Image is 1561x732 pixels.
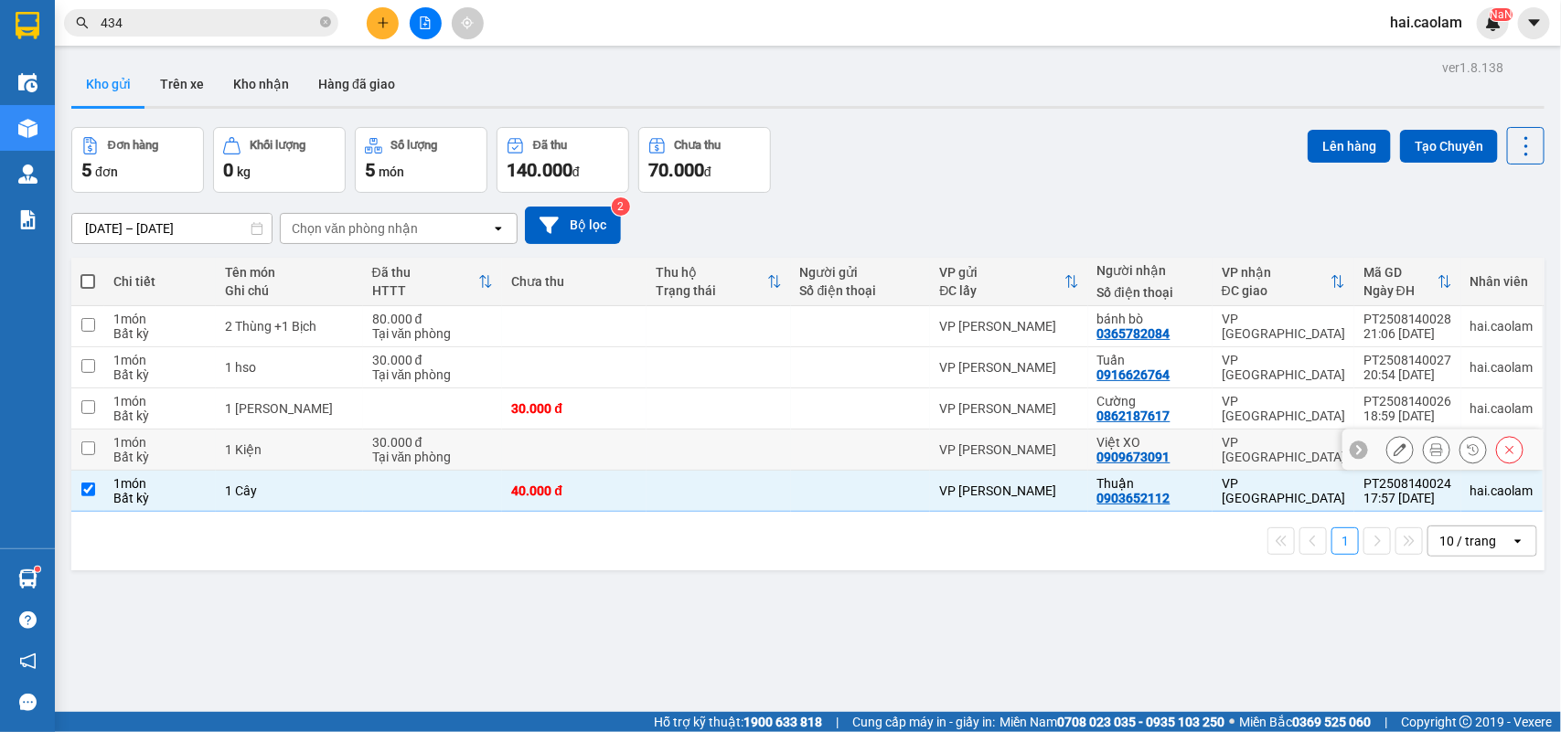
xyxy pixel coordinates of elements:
div: VP nhận [1222,265,1331,280]
div: Bất kỳ [113,408,207,423]
button: Khối lượng0kg [213,127,346,193]
div: VP [GEOGRAPHIC_DATA] [1222,476,1345,505]
div: Tên món [225,265,354,280]
input: Select a date range. [72,214,272,243]
button: file-add [410,7,442,39]
img: warehouse-icon [18,73,37,92]
div: 40.000 đ [511,483,637,498]
div: 21:06 [DATE] [1363,326,1452,341]
div: Bất kỳ [113,367,207,382]
div: Khối lượng [250,139,305,152]
div: Tuấn [1097,353,1203,367]
div: VP [GEOGRAPHIC_DATA] [1222,312,1345,341]
span: notification [19,652,37,670]
span: aim [461,16,474,29]
div: 0916626764 [1097,367,1171,382]
span: 5 [365,159,375,181]
button: Kho gửi [71,62,145,106]
span: caret-down [1526,15,1543,31]
div: Đơn hàng [108,139,158,152]
button: Đơn hàng5đơn [71,127,204,193]
div: 20:54 [DATE] [1363,367,1452,382]
th: Toggle SortBy [647,258,791,306]
span: đ [704,164,711,179]
img: logo-vxr [16,12,39,39]
div: 30.000 đ [372,435,494,450]
div: 1 món [113,476,207,491]
b: BIÊN NHẬN GỬI HÀNG HÓA [118,27,176,175]
input: Tìm tên, số ĐT hoặc mã đơn [101,13,316,33]
button: plus [367,7,399,39]
div: 30.000 đ [511,401,637,416]
div: PT2508140024 [1363,476,1452,491]
b: [DOMAIN_NAME] [154,69,251,84]
div: 1 món [113,312,207,326]
div: Bất kỳ [113,491,207,505]
div: Nhân viên [1470,274,1534,289]
span: question-circle [19,611,37,629]
button: Trên xe [145,62,219,106]
span: search [76,16,89,29]
div: PT2508140026 [1363,394,1452,408]
button: Tạo Chuyến [1400,130,1498,163]
div: 17:57 [DATE] [1363,491,1452,505]
sup: NaN [1490,8,1513,21]
div: 1 Kiện [225,442,354,457]
span: file-add [419,16,432,29]
span: 5 [81,159,91,181]
div: 0365782084 [1097,326,1171,341]
sup: 1 [35,567,40,572]
div: Tại văn phòng [372,326,494,341]
svg: open [491,221,506,236]
div: 1 món [113,394,207,408]
div: VP [PERSON_NAME] [939,442,1078,457]
div: Thu hộ [656,265,767,280]
div: Ngày ĐH [1363,283,1438,298]
div: Bất kỳ [113,450,207,464]
img: solution-icon [18,210,37,229]
div: VP [GEOGRAPHIC_DATA] [1222,435,1345,464]
div: 1 Hồ Sơ [225,401,354,416]
div: 1 hso [225,360,354,375]
button: 1 [1331,527,1359,555]
div: VP [GEOGRAPHIC_DATA] [1222,353,1345,382]
div: VP [PERSON_NAME] [939,483,1078,498]
div: VP [PERSON_NAME] [939,360,1078,375]
div: ĐC giao [1222,283,1331,298]
button: Hàng đã giao [304,62,410,106]
strong: 0708 023 035 - 0935 103 250 [1057,715,1224,729]
div: 18:59 [DATE] [1363,408,1452,423]
span: món [379,164,404,179]
div: Người gửi [800,265,922,280]
div: Số lượng [391,139,438,152]
button: aim [452,7,484,39]
div: 0862187617 [1097,408,1171,423]
div: Cường [1097,394,1203,408]
div: hai.caolam [1470,483,1534,498]
div: ĐC lấy [939,283,1064,298]
span: 140.000 [507,159,572,181]
svg: open [1511,534,1525,548]
span: message [19,694,37,711]
img: warehouse-icon [18,164,37,184]
div: Việt XO [1097,435,1203,450]
span: Cung cấp máy in - giấy in: [852,712,995,732]
div: hai.caolam [1470,401,1534,416]
div: VP [GEOGRAPHIC_DATA] [1222,394,1345,423]
span: close-circle [320,15,331,32]
div: Ghi chú [225,283,354,298]
th: Toggle SortBy [930,258,1087,306]
div: 1 món [113,353,207,367]
div: Bất kỳ [113,326,207,341]
div: Đã thu [372,265,479,280]
div: 0903652112 [1097,491,1171,505]
div: VP gửi [939,265,1064,280]
div: 1 món [113,435,207,450]
img: warehouse-icon [18,569,37,589]
b: [PERSON_NAME] [23,118,103,204]
span: ⚪️ [1229,718,1235,726]
img: icon-new-feature [1485,15,1502,31]
div: Thuận [1097,476,1203,491]
th: Toggle SortBy [1354,258,1461,306]
div: Người nhận [1097,263,1203,278]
